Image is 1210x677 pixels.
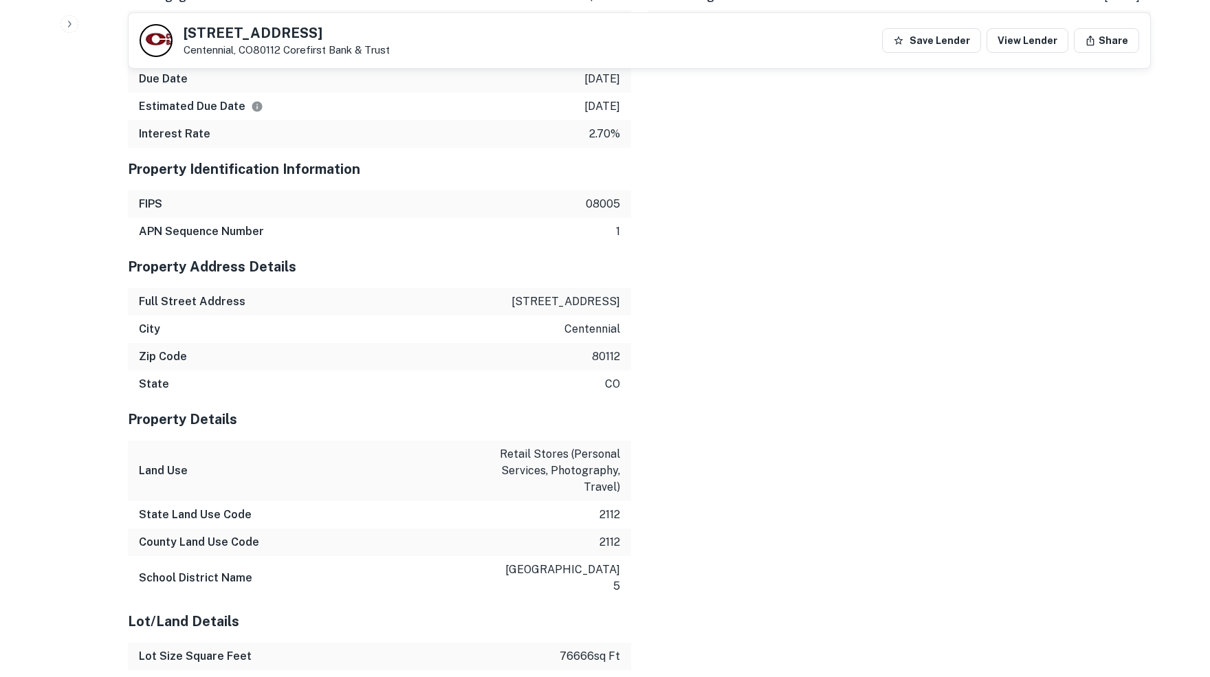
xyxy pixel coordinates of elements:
a: Corefirst Bank & Trust [283,44,390,56]
p: 76666 sq ft [560,648,620,665]
h6: Due Date [139,71,188,87]
h6: Full Street Address [139,293,245,310]
h6: Zip Code [139,348,187,365]
h6: Estimated Due Date [139,98,263,115]
iframe: Chat Widget [1141,567,1210,633]
svg: Estimate is based on a standard schedule for this type of loan. [251,100,263,113]
h6: Lot Size Square Feet [139,648,252,665]
p: 2112 [599,507,620,523]
p: 1 [616,223,620,240]
h5: Property Details [128,409,631,430]
p: Centennial, CO80112 [184,44,390,56]
h6: APN Sequence Number [139,223,264,240]
h6: Land Use [139,463,188,479]
h6: School District Name [139,570,252,586]
h5: [STREET_ADDRESS] [184,26,390,40]
p: co [605,376,620,392]
h6: State Land Use Code [139,507,252,523]
p: [DATE] [584,71,620,87]
h5: Property Address Details [128,256,631,277]
button: Save Lender [882,28,981,53]
p: [GEOGRAPHIC_DATA] 5 [496,562,620,595]
h6: Interest Rate [139,126,210,142]
p: [DATE] [584,98,620,115]
h5: Lot/Land Details [128,611,631,632]
h6: County Land Use Code [139,534,259,551]
button: Share [1074,28,1139,53]
p: retail stores (personal services, photography, travel) [496,446,620,496]
p: [STREET_ADDRESS] [511,293,620,310]
h6: FIPS [139,196,162,212]
p: 08005 [586,196,620,212]
p: 2.70% [589,126,620,142]
h6: City [139,321,160,337]
a: View Lender [987,28,1068,53]
p: 80112 [592,348,620,365]
p: 2112 [599,534,620,551]
h5: Property Identification Information [128,159,631,179]
h6: State [139,376,169,392]
p: centennial [564,321,620,337]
